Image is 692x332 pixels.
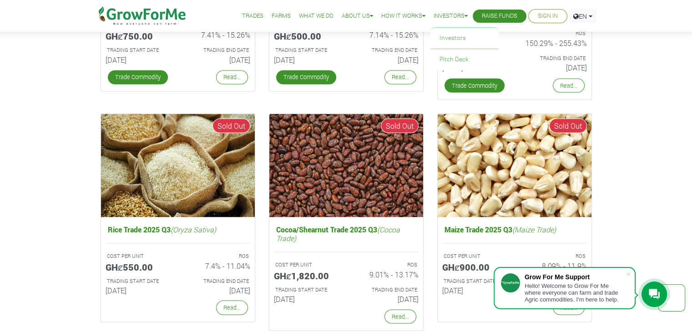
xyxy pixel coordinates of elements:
[299,11,333,21] a: What We Do
[442,286,508,294] h6: [DATE]
[342,11,373,21] a: About Us
[107,252,170,260] p: COST PER UNIT
[185,55,250,64] h6: [DATE]
[212,118,250,133] span: Sold Out
[521,63,587,72] h6: [DATE]
[354,286,417,293] p: Estimated Trading End Date
[274,30,339,41] h5: GHȼ500.00
[521,261,587,270] h6: 8.09% - 11.9%
[274,294,339,303] h6: [DATE]
[354,261,417,268] p: ROS
[525,273,626,281] div: Grow For Me Support
[186,46,249,54] p: Estimated Trading End Date
[107,277,170,285] p: Estimated Trading Start Date
[353,55,419,64] h6: [DATE]
[216,70,248,84] a: Read...
[106,261,171,272] h5: GHȼ550.00
[185,30,250,39] h6: 7.41% - 15.26%
[106,286,171,294] h6: [DATE]
[381,11,425,21] a: How it Works
[444,78,505,92] a: Trade Commodity
[482,11,517,21] a: Raise Funds
[430,49,499,70] a: Pitch Deck
[525,282,626,303] div: Hello! Welcome to Grow For Me where everyone can farm and trade Agric commodities. I'm here to help.
[274,270,339,281] h5: GHȼ1,820.00
[275,261,338,268] p: COST PER UNIT
[275,46,338,54] p: Estimated Trading Start Date
[274,222,419,244] h5: Cocoa/Shearnut Trade 2025 Q3
[523,30,586,37] p: ROS
[106,30,171,41] h5: GHȼ750.00
[185,286,250,294] h6: [DATE]
[354,46,417,54] p: Estimated Trading End Date
[430,28,499,49] a: Investors
[276,224,400,242] i: (Cocoa Trade)
[444,277,506,285] p: Estimated Trading Start Date
[106,55,171,64] h6: [DATE]
[434,11,468,21] a: Investors
[242,11,263,21] a: Trades
[553,78,585,92] a: Read...
[523,252,586,260] p: ROS
[512,224,556,234] i: (Maize Trade)
[353,294,419,303] h6: [DATE]
[438,114,591,217] img: growforme image
[186,277,249,285] p: Estimated Trading End Date
[384,309,416,323] a: Read...
[107,46,170,54] p: Estimated Trading Start Date
[353,270,419,278] h6: 9.01% - 13.17%
[101,114,255,217] img: growforme image
[549,118,587,133] span: Sold Out
[275,286,338,293] p: Estimated Trading Start Date
[381,118,419,133] span: Sold Out
[108,70,168,84] a: Trade Commodity
[353,30,419,39] h6: 7.14% - 15.26%
[523,55,586,62] p: Estimated Trading End Date
[442,261,508,272] h5: GHȼ900.00
[274,55,339,64] h6: [DATE]
[269,114,423,217] img: growforme image
[186,252,249,260] p: ROS
[521,39,587,47] h6: 150.29% - 255.43%
[272,11,291,21] a: Farms
[384,70,416,84] a: Read...
[216,300,248,314] a: Read...
[171,224,216,234] i: (Oryza Sativa)
[442,63,508,72] h6: [DATE]
[444,252,506,260] p: COST PER UNIT
[569,9,596,23] a: EN
[276,70,336,84] a: Trade Commodity
[106,222,250,236] h5: Rice Trade 2025 Q3
[442,222,587,236] h5: Maize Trade 2025 Q3
[185,261,250,270] h6: 7.4% - 11.04%
[538,11,558,21] a: Sign In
